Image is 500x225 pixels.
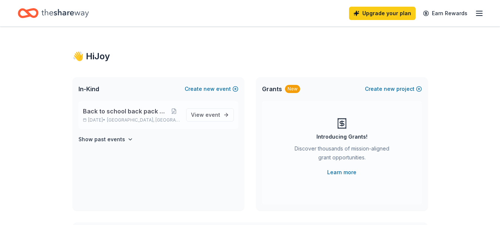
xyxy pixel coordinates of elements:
span: View [191,110,220,119]
span: event [205,112,220,118]
button: Createnewevent [185,85,238,93]
div: 👋 Hi Joy [73,50,428,62]
h4: Show past events [78,135,125,144]
span: new [204,85,215,93]
a: Home [18,4,89,22]
div: Introducing Grants! [316,132,368,141]
span: new [384,85,395,93]
a: View event [186,108,234,122]
div: Discover thousands of mission-aligned grant opportunities. [292,144,392,165]
a: Earn Rewards [419,7,472,20]
div: New [285,85,300,93]
span: Grants [262,85,282,93]
a: Upgrade your plan [349,7,416,20]
p: [DATE] • [83,117,180,123]
span: [GEOGRAPHIC_DATA], [GEOGRAPHIC_DATA] [107,117,180,123]
a: Learn more [327,168,356,177]
span: In-Kind [78,85,99,93]
span: Back to school back pack giveaway [83,107,168,116]
button: Createnewproject [365,85,422,93]
button: Show past events [78,135,133,144]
